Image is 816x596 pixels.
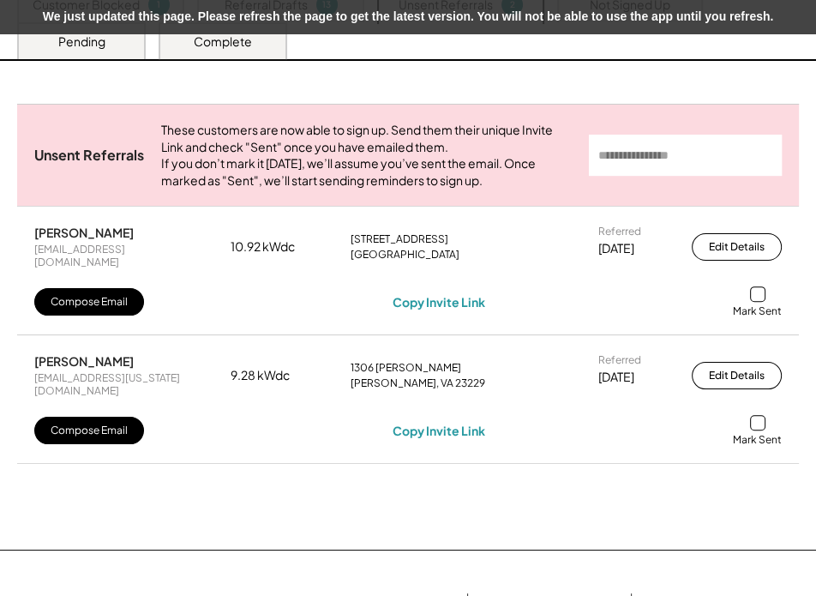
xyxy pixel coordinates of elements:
[34,371,197,398] div: [EMAIL_ADDRESS][US_STATE][DOMAIN_NAME]
[733,304,782,318] div: Mark Sent
[161,122,572,189] div: These customers are now able to sign up. Send them their unique Invite Link and check "Sent" once...
[34,288,144,316] button: Compose Email
[598,240,634,257] div: [DATE]
[231,238,316,256] div: 10.92 kWdc
[351,248,459,262] div: [GEOGRAPHIC_DATA]
[231,367,316,384] div: 9.28 kWdc
[58,33,105,51] div: Pending
[692,233,782,261] button: Edit Details
[34,147,144,165] div: Unsent Referrals
[598,369,634,386] div: [DATE]
[733,433,782,447] div: Mark Sent
[351,376,485,390] div: [PERSON_NAME], VA 23229
[351,232,448,246] div: [STREET_ADDRESS]
[351,361,461,375] div: 1306 [PERSON_NAME]
[194,33,252,51] div: Complete
[34,243,197,269] div: [EMAIL_ADDRESS][DOMAIN_NAME]
[692,362,782,389] button: Edit Details
[34,417,144,444] button: Compose Email
[598,353,641,367] div: Referred
[393,294,485,310] div: Copy Invite Link
[393,423,485,438] div: Copy Invite Link
[598,225,641,238] div: Referred
[34,225,134,240] div: [PERSON_NAME]
[34,353,134,369] div: [PERSON_NAME]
